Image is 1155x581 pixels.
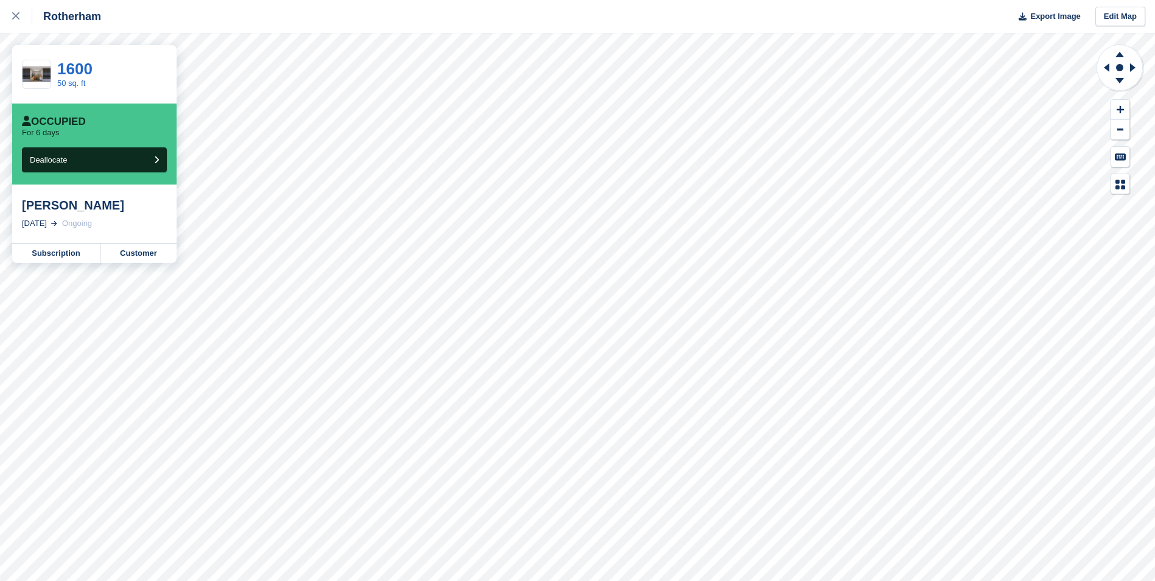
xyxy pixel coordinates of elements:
[22,147,167,172] button: Deallocate
[30,155,67,164] span: Deallocate
[32,9,101,24] div: Rotherham
[22,217,47,230] div: [DATE]
[57,79,85,88] a: 50 sq. ft
[22,116,86,128] div: Occupied
[1111,174,1129,194] button: Map Legend
[62,217,92,230] div: Ongoing
[12,244,100,263] a: Subscription
[1111,100,1129,120] button: Zoom In
[51,221,57,226] img: arrow-right-light-icn-cde0832a797a2874e46488d9cf13f60e5c3a73dbe684e267c42b8395dfbc2abf.svg
[1111,120,1129,140] button: Zoom Out
[100,244,177,263] a: Customer
[22,198,167,213] div: [PERSON_NAME]
[22,128,59,138] p: For 6 days
[1030,10,1080,23] span: Export Image
[1111,147,1129,167] button: Keyboard Shortcuts
[23,66,51,82] img: 50%20SQ.FT.jpg
[1011,7,1081,27] button: Export Image
[1095,7,1145,27] a: Edit Map
[57,60,93,78] a: 1600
